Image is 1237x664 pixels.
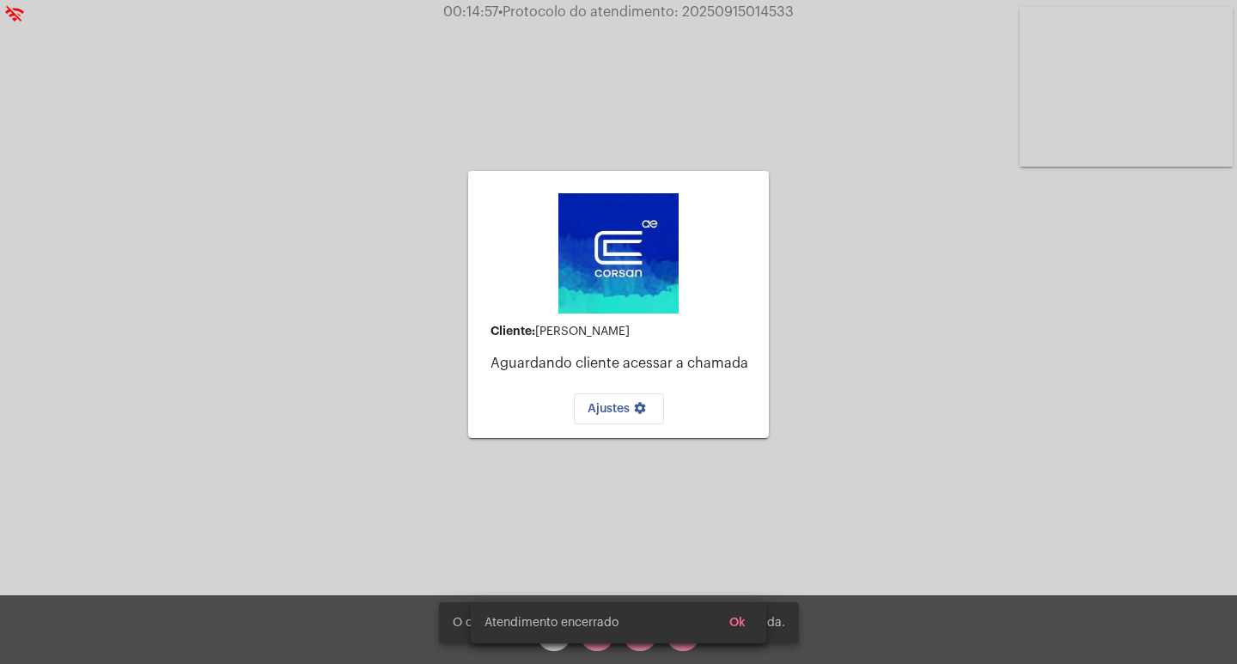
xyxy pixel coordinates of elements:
p: Aguardando cliente acessar a chamada [491,356,755,371]
img: d4669ae0-8c07-2337-4f67-34b0df7f5ae4.jpeg [558,193,679,314]
mat-icon: settings [630,401,650,422]
span: Atendimento encerrado [484,614,618,631]
strong: Cliente: [491,325,535,337]
div: [PERSON_NAME] [491,325,755,338]
span: • [498,5,503,19]
span: Protocolo do atendimento: 20250915014533 [498,5,794,19]
span: Ajustes [588,403,650,415]
span: Ok [729,617,746,629]
span: 00:14:57 [443,5,498,19]
button: Ajustes [574,393,664,424]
